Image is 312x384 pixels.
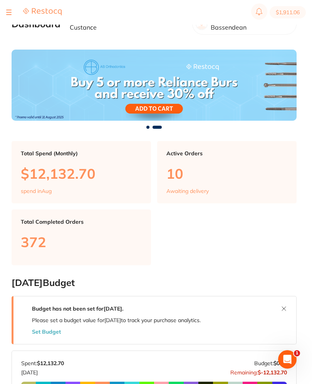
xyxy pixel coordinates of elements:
[294,350,300,356] span: 1
[258,369,287,376] strong: $-12,132.70
[12,209,151,265] a: Total Completed Orders372
[166,166,287,181] p: 10
[21,366,64,376] p: [DATE]
[23,8,62,17] a: Restocq Logo
[166,150,287,156] p: Active Orders
[230,366,287,376] p: Remaining:
[32,329,61,335] button: Set Budget
[23,8,62,16] img: Restocq Logo
[254,360,287,366] p: Budget:
[37,360,64,367] strong: $12,132.70
[21,219,142,225] p: Total Completed Orders
[270,6,306,18] button: $1,911.06
[21,150,142,156] p: Total Spend (Monthly)
[166,188,209,194] p: Awaiting delivery
[211,17,290,31] p: Absolute Smiles Bassendean
[12,141,151,203] a: Total Spend (Monthly)$12,132.70spend inAug
[21,234,142,250] p: 372
[21,360,64,366] p: Spent:
[157,141,297,203] a: Active Orders10Awaiting delivery
[12,278,297,288] h2: [DATE] Budget
[70,17,186,31] p: Welcome back, [PERSON_NAME] Custance
[273,360,287,367] strong: $0.00
[12,19,60,30] h2: Dashboard
[21,166,142,181] p: $12,132.70
[12,50,297,121] img: Dashboard
[32,305,123,312] strong: Budget has not been set for [DATE] .
[21,188,52,194] p: spend in Aug
[32,317,201,323] p: Please set a budget value for [DATE] to track your purchase analytics.
[278,350,297,369] iframe: Intercom live chat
